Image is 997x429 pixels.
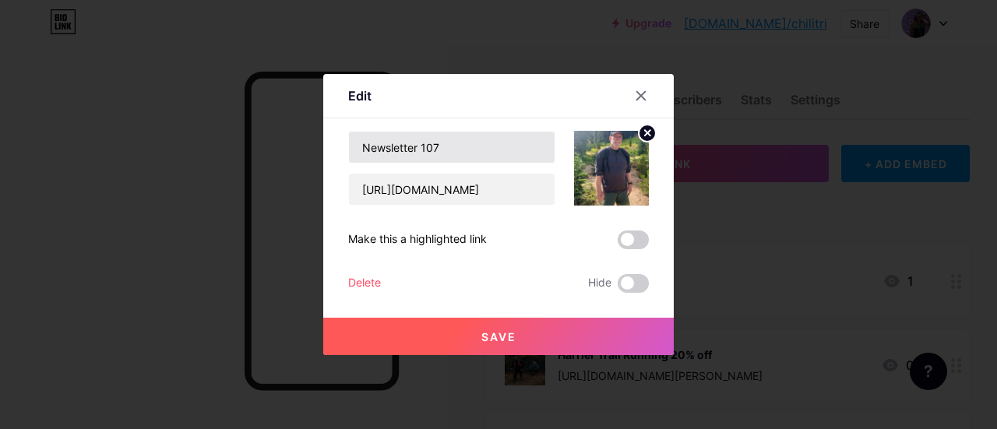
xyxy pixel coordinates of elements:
[574,131,649,206] img: link_thumbnail
[349,132,555,163] input: Title
[348,230,487,249] div: Make this a highlighted link
[348,274,381,293] div: Delete
[588,274,611,293] span: Hide
[349,174,555,205] input: URL
[348,86,372,105] div: Edit
[323,318,674,355] button: Save
[481,330,516,343] span: Save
